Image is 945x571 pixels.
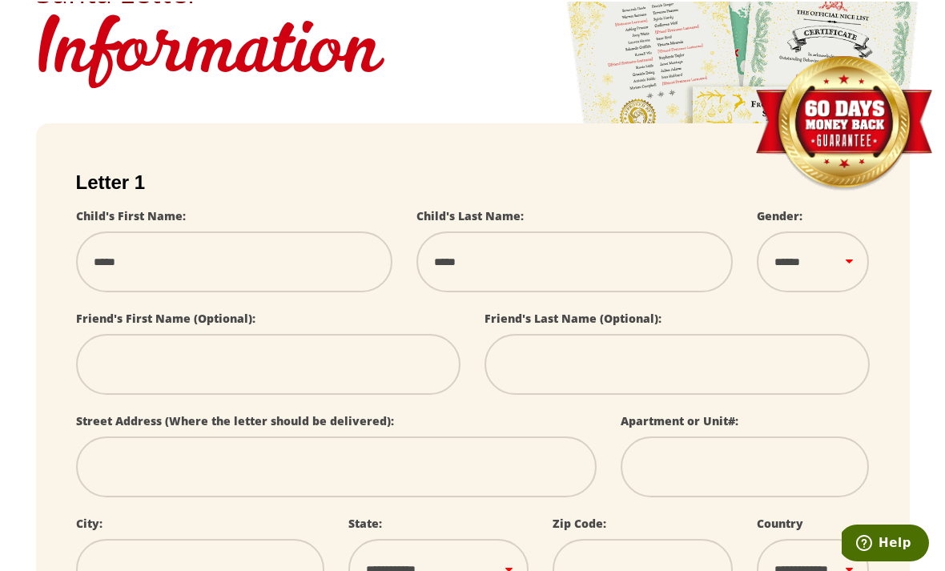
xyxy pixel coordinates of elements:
label: Country [757,514,803,529]
label: Friend's Last Name (Optional): [485,309,661,324]
label: Apartment or Unit#: [621,412,738,427]
h1: Information [36,6,910,98]
label: Child's First Name: [76,207,186,222]
label: Zip Code: [553,514,606,529]
label: Gender: [757,207,802,222]
label: State: [348,514,382,529]
label: Friend's First Name (Optional): [76,309,255,324]
iframe: Opens a widget where you can find more information [842,523,929,563]
label: Street Address (Where the letter should be delivered): [76,412,394,427]
label: Child's Last Name: [416,207,524,222]
label: City: [76,514,103,529]
h2: Letter 1 [76,170,870,192]
img: Money Back Guarantee [754,54,934,191]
